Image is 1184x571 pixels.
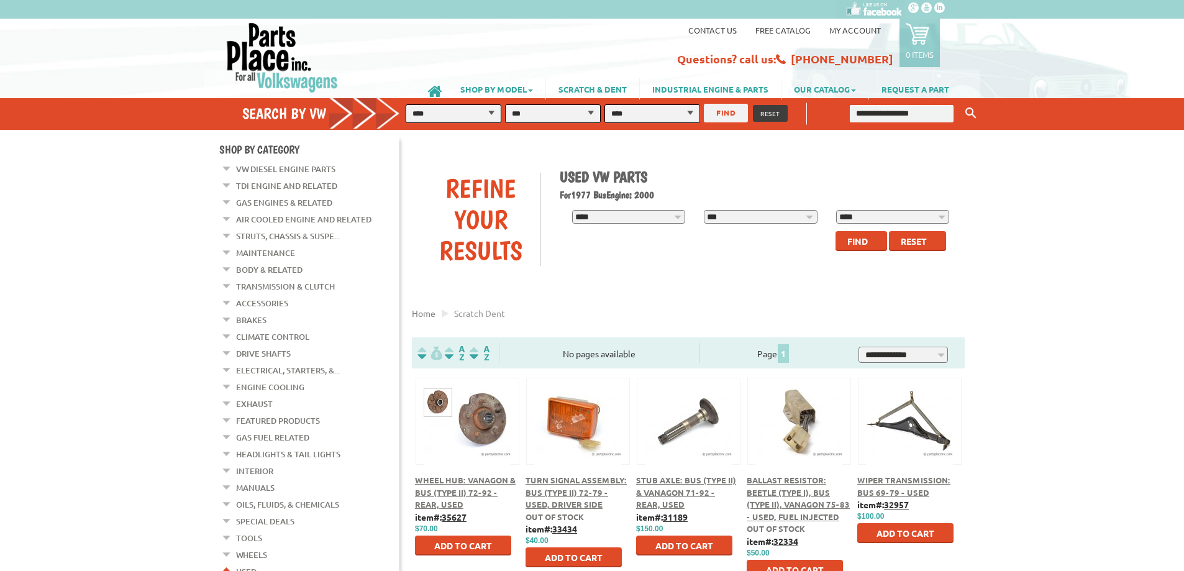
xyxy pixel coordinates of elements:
[552,523,577,534] u: 33434
[236,480,275,496] a: Manuals
[755,25,811,35] a: Free Catalog
[236,312,266,328] a: Brakes
[236,496,339,513] a: Oils, Fluids, & Chemicals
[847,235,868,247] span: Find
[889,231,946,251] button: Reset
[546,78,639,99] a: SCRATCH & DENT
[499,347,699,360] div: No pages available
[655,540,713,551] span: Add to Cart
[412,308,435,319] a: Home
[606,189,654,201] span: Engine: 2000
[415,536,511,555] button: Add to Cart
[636,536,732,555] button: Add to Cart
[448,78,545,99] a: SHOP BY MODEL
[640,78,781,99] a: INDUSTRIAL ENGINE & PARTS
[526,523,577,534] b: item#:
[901,235,927,247] span: Reset
[560,189,571,201] span: For
[836,231,887,251] button: Find
[526,511,584,522] span: Out of stock
[688,25,737,35] a: Contact us
[773,536,798,547] u: 32334
[829,25,881,35] a: My Account
[236,429,309,445] a: Gas Fuel Related
[753,105,788,122] button: RESET
[747,536,798,547] b: item#:
[747,523,805,534] span: Out of stock
[236,262,303,278] a: Body & Related
[236,211,371,227] a: Air Cooled Engine and Related
[526,475,627,509] a: Turn Signal Assembly: Bus (Type II) 72-79 - Used, Driver Side
[869,78,962,99] a: REQUEST A PART
[454,308,505,319] span: Scratch dent
[236,278,335,295] a: Transmission & Clutch
[467,346,492,360] img: Sort by Sales Rank
[236,245,295,261] a: Maintenance
[857,512,884,521] span: $100.00
[636,524,663,533] span: $150.00
[560,168,956,186] h1: Used VW Parts
[236,413,320,429] a: Featured Products
[747,549,770,557] span: $50.00
[415,524,438,533] span: $70.00
[225,22,339,93] img: Parts Place Inc!
[236,513,294,529] a: Special Deals
[636,511,688,523] b: item#:
[899,19,940,67] a: 0 items
[442,346,467,360] img: Sort by Headline
[236,228,340,244] a: Struts, Chassis & Suspe...
[747,475,850,522] a: Ballast Resistor: Beetle (Type I), Bus (Type II), Vanagon 75-83 - Used, Fuel Injected
[778,344,789,363] span: 1
[236,194,332,211] a: Gas Engines & Related
[236,329,309,345] a: Climate Control
[884,499,909,510] u: 32957
[636,475,736,509] a: Stub Axle: Bus (Type II) & Vanagon 71-92 - Rear, Used
[236,161,335,177] a: VW Diesel Engine Parts
[906,49,934,60] p: 0 items
[526,547,622,567] button: Add to Cart
[857,523,954,543] button: Add to Cart
[962,103,980,124] button: Keyword Search
[442,511,467,523] u: 35627
[663,511,688,523] u: 31189
[236,379,304,395] a: Engine Cooling
[857,475,950,498] a: Wiper Transmission: Bus 69-79 - Used
[236,530,262,546] a: Tools
[417,346,442,360] img: filterpricelow.svg
[236,362,340,378] a: Electrical, Starters, &...
[699,343,847,363] div: Page
[560,189,956,201] h2: 1977 Bus
[236,295,288,311] a: Accessories
[415,511,467,523] b: item#:
[236,396,273,412] a: Exhaust
[236,446,340,462] a: Headlights & Tail Lights
[781,78,868,99] a: OUR CATALOG
[219,143,399,156] h4: Shop By Category
[236,547,267,563] a: Wheels
[545,552,603,563] span: Add to Cart
[236,345,291,362] a: Drive Shafts
[242,104,412,122] h4: Search by VW
[877,528,934,539] span: Add to Cart
[704,104,748,122] button: FIND
[857,499,909,510] b: item#:
[760,109,780,118] span: RESET
[415,475,516,509] a: Wheel Hub: Vanagon & Bus (Type II) 72-92 - Rear, USED
[526,536,549,545] span: $40.00
[236,178,337,194] a: TDI Engine and Related
[434,540,492,551] span: Add to Cart
[421,173,540,266] div: Refine Your Results
[236,463,273,479] a: Interior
